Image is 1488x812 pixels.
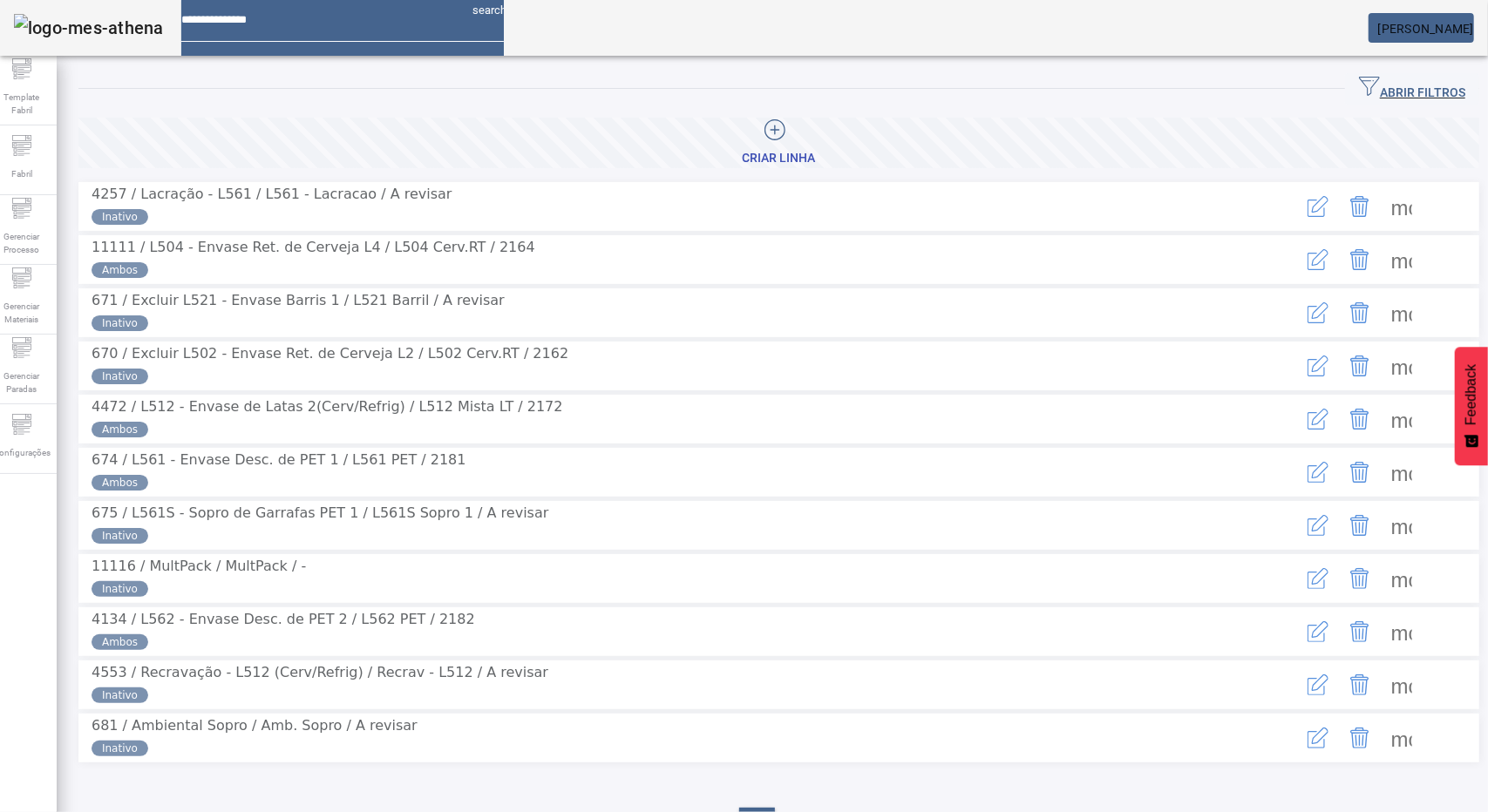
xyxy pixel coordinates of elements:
[1381,717,1423,759] button: Mais
[1381,186,1423,227] button: Mais
[1381,292,1423,334] button: Mais
[1381,451,1423,493] button: Mais
[1339,611,1381,653] button: Delete
[92,504,548,521] span: 675 / L561S - Sopro de Garrafas PET 1 / L561S Sopro 1 / A revisar
[92,664,548,680] span: 4553 / Recravação - L512 (Cerv/Refrig) / Recrav - L512 / A revisar
[92,398,563,415] span: 4472 / L512 - Envase de Latas 2(Cerv/Refrig) / L512 Mista LT / 2172
[1339,664,1381,706] button: Delete
[92,717,418,734] span: 681 / Ambiental Sopro / Amb. Sopro / A revisar
[102,687,138,703] span: Inativo
[1339,239,1381,281] button: Delete
[1464,364,1479,425] span: Feedback
[1381,664,1423,706] button: Mais
[102,262,138,278] span: Ambos
[1381,504,1423,546] button: Mais
[1339,558,1381,599] button: Delete
[102,581,138,597] span: Inativo
[78,118,1479,168] button: Criar linha
[102,369,138,384] span: Inativo
[92,611,475,627] span: 4134 / L562 - Envase Desc. de PET 2 / L562 PET / 2182
[1339,504,1381,546] button: Delete
[1359,76,1465,102] span: ABRIR FILTROS
[1381,398,1423,440] button: Mais
[14,14,164,42] img: logo-mes-athena
[92,558,306,574] span: 11116 / MultPack / MultPack / -
[102,422,138,437] span: Ambos
[102,634,138,650] span: Ambos
[1381,239,1423,281] button: Mais
[1455,347,1488,465] button: Feedback - Mostrar pesquisa
[1381,558,1423,599] button: Mais
[92,239,535,255] span: 11111 / L504 - Envase Ret. de Cerveja L4 / L504 Cerv.RT / 2164
[92,186,452,202] span: 4257 / Lacração - L561 / L561 - Lacracao / A revisar
[102,475,138,491] span: Ambos
[1339,186,1381,227] button: Delete
[102,741,138,756] span: Inativo
[92,451,466,468] span: 674 / L561 - Envase Desc. de PET 1 / L561 PET / 2181
[92,345,568,362] span: 670 / Excluir L502 - Envase Ret. de Cerveja L2 / L502 Cerv.RT / 2162
[102,315,138,331] span: Inativo
[1339,398,1381,440] button: Delete
[1381,611,1423,653] button: Mais
[1339,451,1381,493] button: Delete
[1381,345,1423,387] button: Mais
[743,150,816,167] div: Criar linha
[1345,73,1479,105] button: ABRIR FILTROS
[1378,22,1474,36] span: [PERSON_NAME]
[6,162,37,186] span: Fabril
[102,209,138,225] span: Inativo
[1339,717,1381,759] button: Delete
[1339,292,1381,334] button: Delete
[1339,345,1381,387] button: Delete
[102,528,138,544] span: Inativo
[92,292,505,308] span: 671 / Excluir L521 - Envase Barris 1 / L521 Barril / A revisar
